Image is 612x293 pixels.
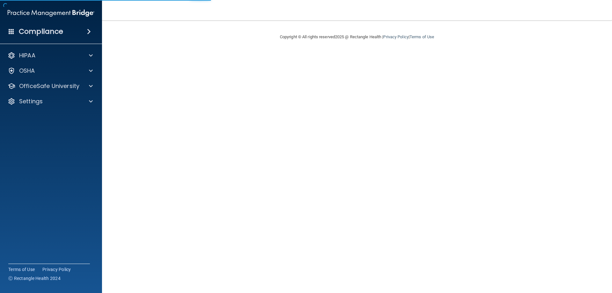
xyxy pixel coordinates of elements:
[383,34,408,39] a: Privacy Policy
[8,52,93,59] a: HIPAA
[19,67,35,75] p: OSHA
[19,52,35,59] p: HIPAA
[410,34,434,39] a: Terms of Use
[19,82,79,90] p: OfficeSafe University
[8,266,35,273] a: Terms of Use
[8,98,93,105] a: Settings
[19,98,43,105] p: Settings
[241,27,473,47] div: Copyright © All rights reserved 2025 @ Rectangle Health | |
[19,27,63,36] h4: Compliance
[8,275,61,282] span: Ⓒ Rectangle Health 2024
[8,7,94,19] img: PMB logo
[8,82,93,90] a: OfficeSafe University
[42,266,71,273] a: Privacy Policy
[8,67,93,75] a: OSHA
